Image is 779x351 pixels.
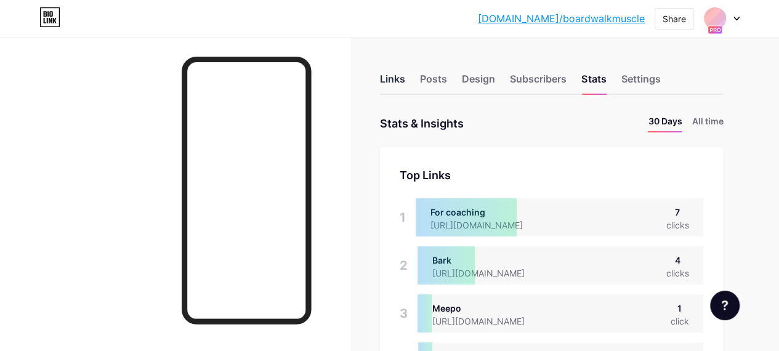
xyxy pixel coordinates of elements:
[400,294,408,333] div: 3
[462,71,495,94] div: Design
[432,302,544,315] div: Meepo
[420,71,447,94] div: Posts
[581,71,606,94] div: Stats
[380,71,405,94] div: Links
[666,254,688,267] div: 4
[666,206,688,219] div: 7
[663,12,686,25] div: Share
[648,115,682,132] li: 30 Days
[478,11,645,26] a: [DOMAIN_NAME]/boardwalkmuscle
[621,71,660,94] div: Settings
[692,115,723,132] li: All time
[432,267,544,280] div: [URL][DOMAIN_NAME]
[670,315,688,328] div: click
[670,302,688,315] div: 1
[380,115,464,132] div: Stats & Insights
[666,267,688,280] div: clicks
[432,315,544,328] div: [URL][DOMAIN_NAME]
[666,219,688,232] div: clicks
[400,246,408,284] div: 2
[400,198,406,236] div: 1
[400,167,703,184] div: Top Links
[432,254,544,267] div: Bark
[510,71,567,94] div: Subscribers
